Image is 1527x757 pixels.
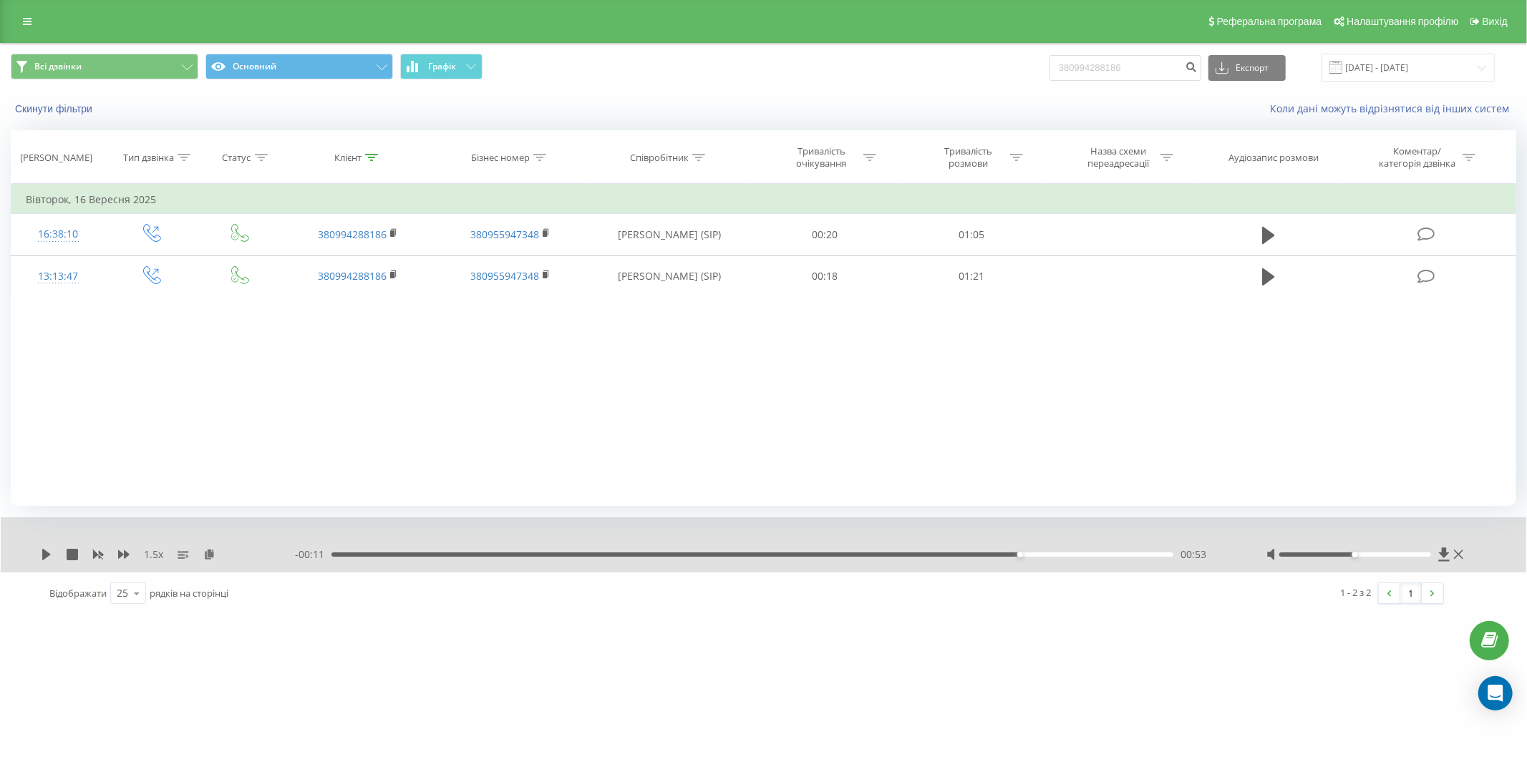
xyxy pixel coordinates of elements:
[123,152,174,164] div: Тип дзвінка
[49,587,107,600] span: Відображати
[205,54,393,79] button: Основний
[1049,55,1201,81] input: Пошук за номером
[1208,55,1286,81] button: Експорт
[295,547,331,562] span: - 00:11
[150,587,228,600] span: рядків на сторінці
[752,255,898,297] td: 00:18
[1375,145,1459,170] div: Коментар/категорія дзвінка
[471,152,530,164] div: Бізнес номер
[470,228,539,241] a: 380955947348
[144,547,163,562] span: 1.5 x
[1478,676,1513,710] div: Open Intercom Messenger
[630,152,689,164] div: Співробітник
[34,61,82,72] span: Всі дзвінки
[11,102,100,115] button: Скинути фільтри
[400,54,483,79] button: Графік
[428,62,456,72] span: Графік
[223,152,251,164] div: Статус
[1400,583,1422,603] a: 1
[1217,16,1322,27] span: Реферальна програма
[587,214,752,255] td: [PERSON_NAME] (SIP)
[1341,585,1372,600] div: 1 - 2 з 2
[117,586,128,600] div: 25
[318,228,387,241] a: 380994288186
[1181,547,1206,562] span: 00:53
[930,145,1007,170] div: Тривалість розмови
[318,269,387,283] a: 380994288186
[1228,152,1319,164] div: Аудіозапис розмови
[11,185,1516,214] td: Вівторок, 16 Вересня 2025
[1483,16,1508,27] span: Вихід
[1080,145,1157,170] div: Назва схеми переадресації
[20,152,92,164] div: [PERSON_NAME]
[1352,552,1358,557] div: Accessibility label
[1017,552,1023,557] div: Accessibility label
[470,269,539,283] a: 380955947348
[898,214,1045,255] td: 01:05
[783,145,860,170] div: Тривалість очікування
[752,214,898,255] td: 00:20
[898,255,1045,297] td: 01:21
[26,220,91,248] div: 16:38:10
[1270,102,1516,115] a: Коли дані можуть відрізнятися вiд інших систем
[334,152,362,164] div: Клієнт
[587,255,752,297] td: [PERSON_NAME] (SIP)
[1347,16,1458,27] span: Налаштування профілю
[11,54,198,79] button: Всі дзвінки
[26,263,91,290] div: 13:13:47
